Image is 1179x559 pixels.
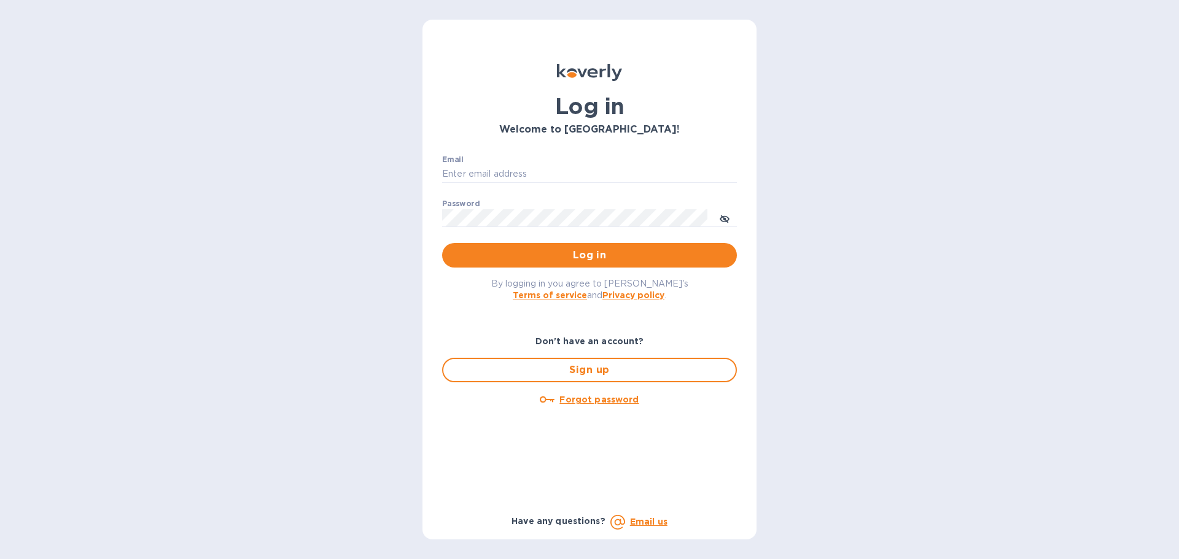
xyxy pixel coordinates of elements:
[535,336,644,346] b: Don't have an account?
[602,290,664,300] a: Privacy policy
[512,516,605,526] b: Have any questions?
[712,206,737,230] button: toggle password visibility
[442,93,737,119] h1: Log in
[442,165,737,183] input: Enter email address
[442,243,737,268] button: Log in
[630,517,667,526] a: Email us
[442,156,464,163] label: Email
[559,395,639,404] u: Forgot password
[442,200,480,207] label: Password
[557,64,622,81] img: Koverly
[452,248,727,263] span: Log in
[491,279,688,300] span: By logging in you agree to [PERSON_NAME]'s and .
[442,124,737,136] h3: Welcome to [GEOGRAPHIC_DATA]!
[513,290,587,300] a: Terms of service
[442,358,737,382] button: Sign up
[453,363,726,377] span: Sign up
